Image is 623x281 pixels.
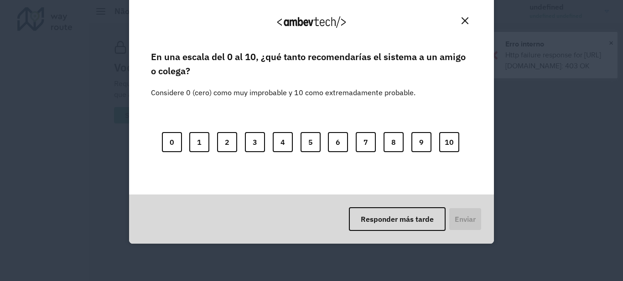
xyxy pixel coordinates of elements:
[151,76,415,98] label: Considere 0 (cero) como muy improbable y 10 como extremadamente probable.
[411,132,431,152] button: 9
[462,17,468,24] img: Close
[349,207,446,231] button: Responder más tarde
[458,14,472,28] button: Close
[151,50,472,78] label: En una escala del 0 al 10, ¿qué tanto recomendarías el sistema a un amigo o colega?
[162,132,182,152] button: 0
[328,132,348,152] button: 6
[273,132,293,152] button: 4
[189,132,209,152] button: 1
[301,132,321,152] button: 5
[356,132,376,152] button: 7
[439,132,459,152] button: 10
[384,132,404,152] button: 8
[217,132,237,152] button: 2
[277,16,346,28] img: Logo Ambevtech
[245,132,265,152] button: 3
